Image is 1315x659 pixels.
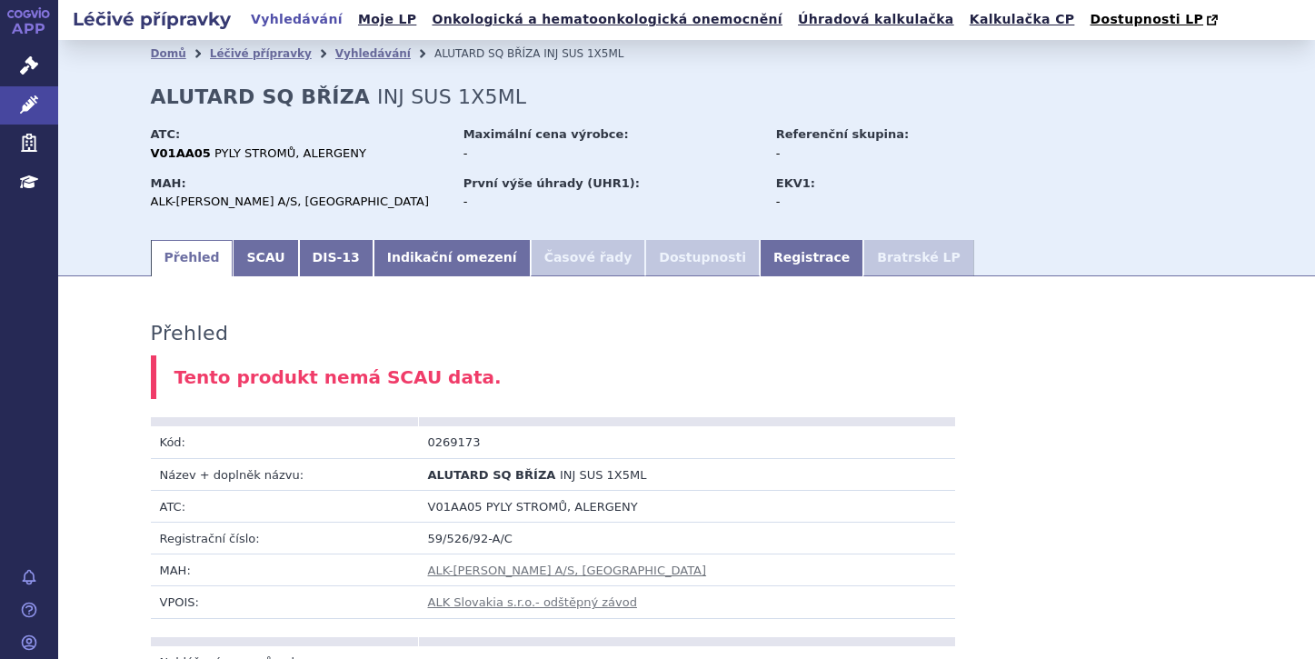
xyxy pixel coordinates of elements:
[151,586,419,618] td: VPOIS:
[374,240,531,276] a: Indikační omezení
[151,355,1223,400] div: Tento produkt nemá SCAU data.
[463,127,629,141] strong: Maximální cena výrobce:
[426,7,788,32] a: Onkologická a hematoonkologická onemocnění
[792,7,960,32] a: Úhradová kalkulačka
[377,85,526,108] span: INJ SUS 1X5ML
[463,145,759,162] div: -
[434,47,541,60] span: ALUTARD SQ BŘÍZA
[210,47,312,60] a: Léčivé přípravky
[58,6,245,32] h2: Léčivé přípravky
[151,85,371,108] strong: ALUTARD SQ BŘÍZA
[776,176,815,190] strong: EKV1:
[1084,7,1227,33] a: Dostupnosti LP
[428,500,483,514] span: V01AA05
[214,146,366,160] span: PYLY STROMŮ, ALERGENY
[463,176,640,190] strong: První výše úhrady (UHR1):
[233,240,298,276] a: SCAU
[151,146,211,160] strong: V01AA05
[543,47,623,60] span: INJ SUS 1X5ML
[428,564,707,577] a: ALK-[PERSON_NAME] A/S, [GEOGRAPHIC_DATA]
[419,523,955,554] td: 59/526/92-A/C
[151,322,229,345] h3: Přehled
[151,194,446,210] div: ALK-[PERSON_NAME] A/S, [GEOGRAPHIC_DATA]
[353,7,422,32] a: Moje LP
[335,47,411,60] a: Vyhledávání
[1090,12,1203,26] span: Dostupnosti LP
[151,458,419,490] td: Název + doplněk názvu:
[151,490,419,522] td: ATC:
[151,554,419,586] td: MAH:
[151,47,186,60] a: Domů
[151,523,419,554] td: Registrační číslo:
[760,240,863,276] a: Registrace
[299,240,374,276] a: DIS-13
[428,468,556,482] span: ALUTARD SQ BŘÍZA
[151,127,181,141] strong: ATC:
[245,7,348,32] a: Vyhledávání
[776,194,981,210] div: -
[463,194,759,210] div: -
[560,468,647,482] span: INJ SUS 1X5ML
[428,595,637,609] a: ALK Slovakia s.r.o.- odštěpný závod
[151,426,419,458] td: Kód:
[964,7,1081,32] a: Kalkulačka CP
[486,500,638,514] span: PYLY STROMŮ, ALERGENY
[776,127,909,141] strong: Referenční skupina:
[151,176,186,190] strong: MAH:
[419,426,687,458] td: 0269173
[776,145,981,162] div: -
[151,240,234,276] a: Přehled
